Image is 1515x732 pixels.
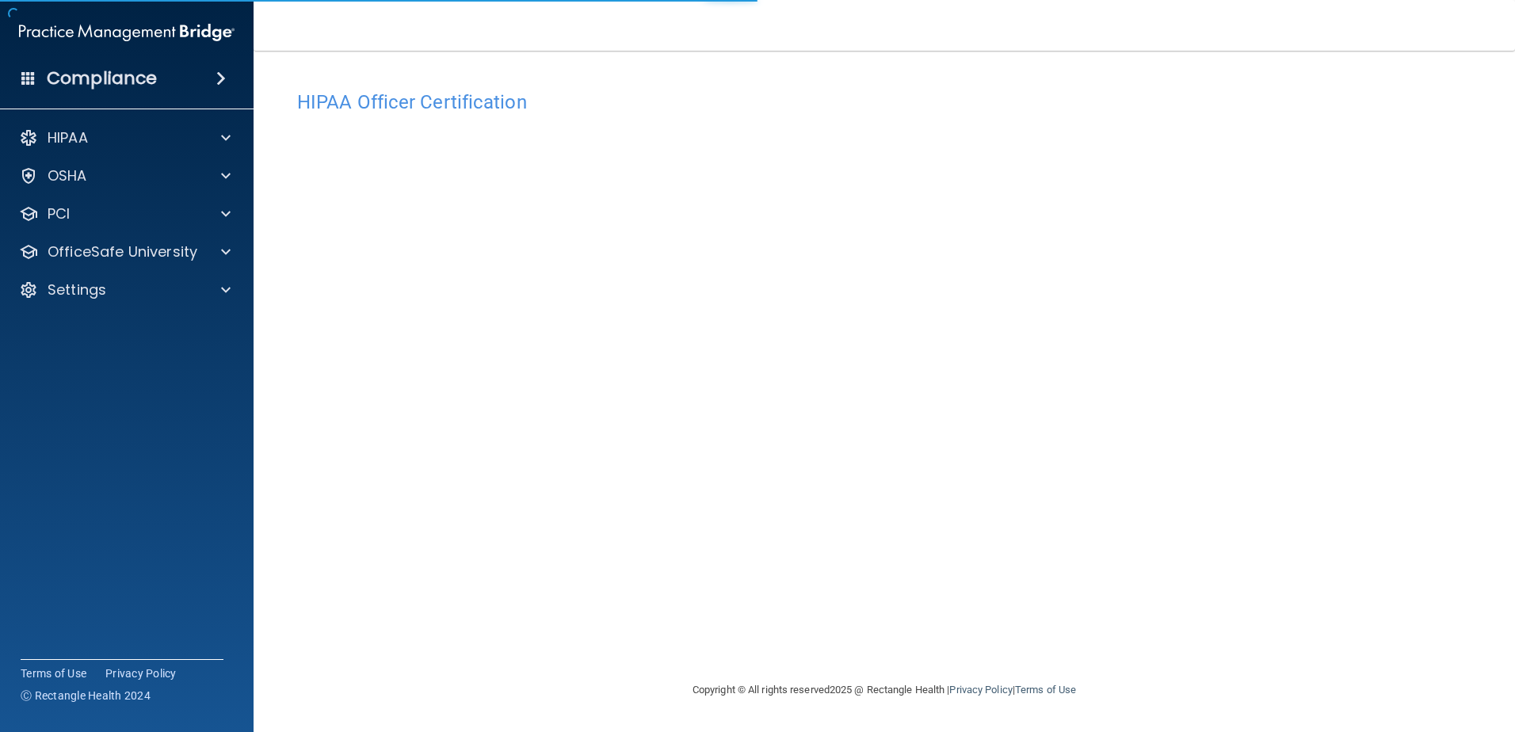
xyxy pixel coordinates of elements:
[595,665,1173,715] div: Copyright © All rights reserved 2025 @ Rectangle Health | |
[48,204,70,223] p: PCI
[949,684,1012,696] a: Privacy Policy
[48,166,87,185] p: OSHA
[297,92,1471,112] h4: HIPAA Officer Certification
[21,688,151,703] span: Ⓒ Rectangle Health 2024
[105,665,177,681] a: Privacy Policy
[47,67,157,90] h4: Compliance
[21,665,86,681] a: Terms of Use
[48,242,197,261] p: OfficeSafe University
[19,128,231,147] a: HIPAA
[19,166,231,185] a: OSHA
[19,17,235,48] img: PMB logo
[19,242,231,261] a: OfficeSafe University
[19,280,231,299] a: Settings
[1015,684,1076,696] a: Terms of Use
[297,121,1471,636] iframe: hipaa-training
[19,204,231,223] a: PCI
[48,280,106,299] p: Settings
[48,128,88,147] p: HIPAA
